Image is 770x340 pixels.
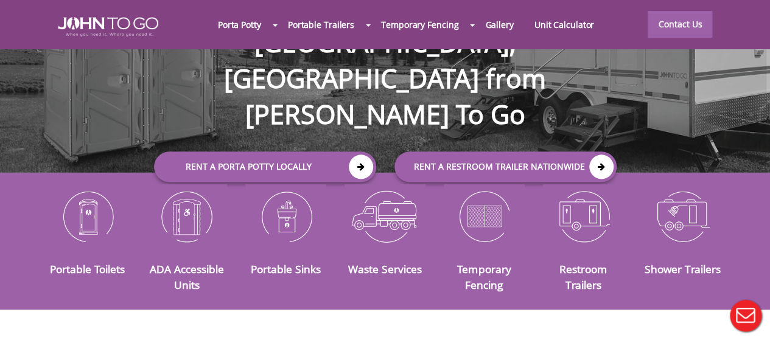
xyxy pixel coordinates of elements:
[58,17,158,36] img: JOHN to go
[394,151,617,182] a: rent a RESTROOM TRAILER Nationwide
[444,184,525,248] img: Temporary-Fencing-cion_N.png
[648,11,712,38] a: Contact Us
[644,262,720,276] a: Shower Trailers
[345,184,425,248] img: Waste-Services-icon_N.png
[47,184,128,248] img: Portable-Toilets-icon_N.png
[150,262,224,292] a: ADA Accessible Units
[457,262,511,292] a: Temporary Fencing
[642,184,723,248] img: Shower-Trailers-icon_N.png
[208,12,271,38] a: Porta Potty
[50,262,125,276] a: Portable Toilets
[543,184,624,248] img: Restroom-Trailers-icon_N.png
[245,184,326,248] img: Portable-Sinks-icon_N.png
[371,12,469,38] a: Temporary Fencing
[524,12,605,38] a: Unit Calculator
[154,151,376,182] a: Rent a Porta Potty Locally
[278,12,365,38] a: Portable Trailers
[348,262,422,276] a: Waste Services
[559,262,607,292] a: Restroom Trailers
[475,12,523,38] a: Gallery
[251,262,321,276] a: Portable Sinks
[721,291,770,340] button: Live Chat
[146,184,227,248] img: ADA-Accessible-Units-icon_N.png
